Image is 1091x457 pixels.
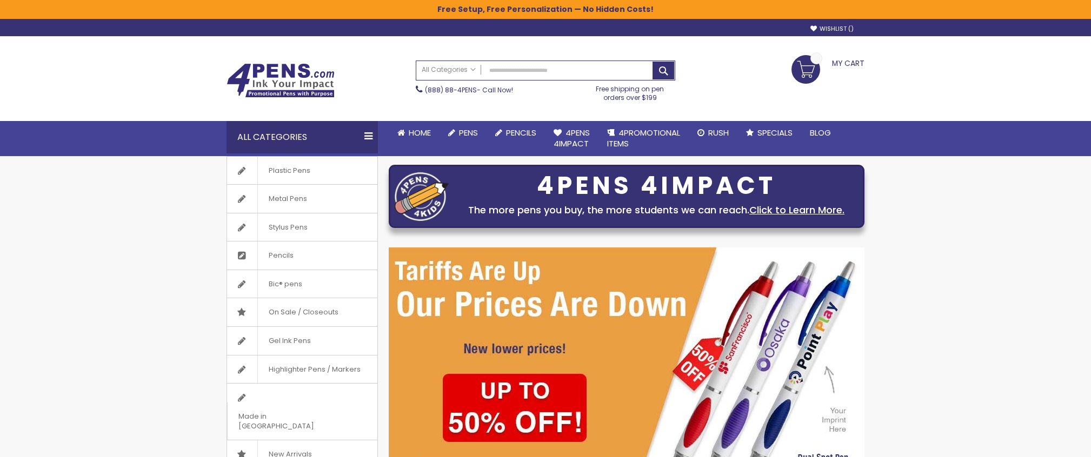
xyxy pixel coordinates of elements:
div: 4PENS 4IMPACT [454,174,859,197]
span: Home [409,127,431,138]
div: The more pens you buy, the more students we can reach. [454,203,859,218]
a: Pencils [487,121,545,145]
a: Specials [737,121,801,145]
a: Plastic Pens [227,157,377,185]
span: Bic® pens [257,270,313,298]
a: Made in [GEOGRAPHIC_DATA] [227,384,377,440]
span: Metal Pens [257,185,318,213]
span: 4Pens 4impact [554,127,590,149]
span: Rush [708,127,729,138]
span: Pens [459,127,478,138]
a: Rush [689,121,737,145]
a: Wishlist [810,25,854,33]
img: four_pen_logo.png [395,172,449,221]
span: Made in [GEOGRAPHIC_DATA] [227,402,350,440]
span: 4PROMOTIONAL ITEMS [607,127,680,149]
span: On Sale / Closeouts [257,298,349,326]
a: Metal Pens [227,185,377,213]
a: Gel Ink Pens [227,327,377,355]
span: Highlighter Pens / Markers [257,355,371,384]
span: All Categories [422,65,476,74]
a: Pens [440,121,487,145]
a: 4Pens4impact [545,121,598,156]
a: Bic® pens [227,270,377,298]
a: (888) 88-4PENS [425,85,477,95]
a: Stylus Pens [227,213,377,241]
a: Home [389,121,440,145]
span: Gel Ink Pens [257,327,322,355]
div: All Categories [227,121,378,153]
a: Click to Learn More. [749,203,844,217]
span: - Call Now! [425,85,513,95]
a: On Sale / Closeouts [227,298,377,326]
a: 4PROMOTIONALITEMS [598,121,689,156]
span: Pencils [506,127,536,138]
a: All Categories [416,61,481,79]
span: Pencils [257,241,304,270]
span: Specials [757,127,793,138]
span: Blog [810,127,831,138]
div: Free shipping on pen orders over $199 [585,80,676,102]
a: Highlighter Pens / Markers [227,355,377,384]
a: Blog [801,121,840,145]
span: Stylus Pens [257,213,318,241]
span: Plastic Pens [257,157,321,185]
a: Pencils [227,241,377,270]
img: 4Pens Custom Pens and Promotional Products [227,63,335,98]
